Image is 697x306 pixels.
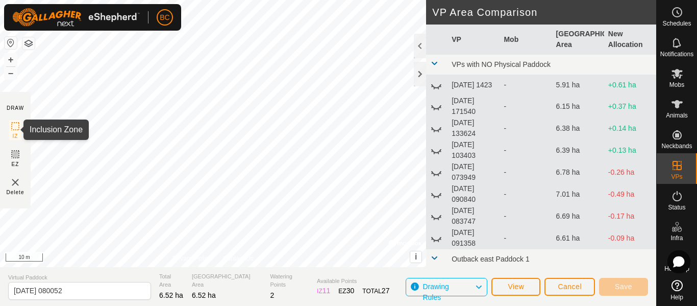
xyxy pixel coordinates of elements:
[670,235,683,241] span: Infra
[5,37,17,49] button: Reset Map
[552,96,604,117] td: 6.15 ha
[22,37,35,50] button: Map Layers
[7,189,24,196] span: Delete
[317,277,389,286] span: Available Points
[447,227,500,249] td: [DATE] 091358
[604,161,656,183] td: -0.26 ha
[604,183,656,205] td: -0.49 ha
[317,286,330,296] div: IZ
[447,205,500,227] td: [DATE] 083747
[504,211,547,222] div: -
[657,276,697,304] a: Help
[173,254,211,263] a: Privacy Policy
[13,132,18,140] span: IZ
[447,25,500,55] th: VP
[552,75,604,96] td: 5.91 ha
[604,205,656,227] td: -0.17 ha
[362,286,389,296] div: TOTAL
[604,25,656,55] th: New Allocation
[415,252,417,261] span: i
[447,139,500,161] td: [DATE] 103403
[7,104,24,112] div: DRAW
[447,117,500,139] td: [DATE] 133624
[447,161,500,183] td: [DATE] 073949
[500,25,552,55] th: Mob
[504,101,547,112] div: -
[544,278,595,296] button: Cancel
[604,227,656,249] td: -0.09 ha
[599,278,648,296] button: Save
[452,60,551,68] span: VPs with NO Physical Paddock
[447,183,500,205] td: [DATE] 090840
[668,204,685,210] span: Status
[504,80,547,90] div: -
[504,189,547,200] div: -
[604,117,656,139] td: +0.14 ha
[552,117,604,139] td: 6.38 ha
[504,167,547,178] div: -
[9,176,21,189] img: VP
[504,233,547,244] div: -
[664,266,689,272] span: Heatmap
[447,75,500,96] td: [DATE] 1423
[660,51,693,57] span: Notifications
[615,283,632,291] span: Save
[322,287,331,295] span: 11
[552,25,604,55] th: [GEOGRAPHIC_DATA] Area
[346,287,355,295] span: 30
[604,139,656,161] td: +0.13 ha
[552,205,604,227] td: 6.69 ha
[666,112,688,119] span: Animals
[662,20,691,27] span: Schedules
[338,286,354,296] div: EZ
[5,67,17,79] button: –
[504,123,547,134] div: -
[159,272,184,289] span: Total Area
[8,273,151,282] span: Virtual Paddock
[382,287,390,295] span: 27
[558,283,582,291] span: Cancel
[604,75,656,96] td: +0.61 ha
[270,272,309,289] span: Watering Points
[661,143,692,149] span: Neckbands
[223,254,253,263] a: Contact Us
[552,139,604,161] td: 6.39 ha
[410,251,421,263] button: i
[5,54,17,66] button: +
[669,82,684,88] span: Mobs
[12,160,19,168] span: EZ
[504,145,547,156] div: -
[159,291,183,299] span: 6.52 ha
[12,8,140,27] img: Gallagher Logo
[432,6,656,18] h2: VP Area Comparison
[491,278,540,296] button: View
[670,294,683,300] span: Help
[671,174,682,180] span: VPs
[422,283,449,301] span: Drawing Rules
[552,161,604,183] td: 6.78 ha
[552,183,604,205] td: 7.01 ha
[604,96,656,117] td: +0.37 ha
[552,227,604,249] td: 6.61 ha
[508,283,524,291] span: View
[192,272,262,289] span: [GEOGRAPHIC_DATA] Area
[160,12,169,23] span: BC
[447,96,500,117] td: [DATE] 171540
[452,255,530,263] span: Outback east Paddock 1
[270,291,274,299] span: 2
[192,291,216,299] span: 6.52 ha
